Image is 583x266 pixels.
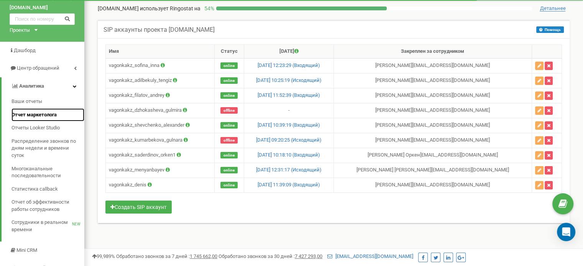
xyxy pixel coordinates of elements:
td: vagonkakz_saderdinov_orken1 [106,148,215,163]
span: Аналитика [19,83,44,89]
td: vagonkakz_filatov_andrey [106,88,215,103]
td: vagonkakz_kumarbekova_gulnara [106,133,215,148]
td: vagonkakz_shevchenko_alexander [106,118,215,133]
span: online [220,152,238,158]
span: online [220,62,238,69]
button: Помощь [536,26,564,33]
span: Статистика callback [11,186,58,193]
span: offline [220,107,238,114]
a: Распределение звонков по дням недели и времени суток [11,135,84,162]
th: Статус [214,45,244,59]
span: Центр обращений [17,65,59,71]
span: Распределение звонков по дням недели и времени суток [11,138,80,159]
td: [PERSON_NAME] [EMAIL_ADDRESS][DOMAIN_NAME] [333,133,532,148]
a: [DATE] 12:23:29 (Входящий) [258,62,320,68]
td: [PERSON_NAME] [EMAIL_ADDRESS][DOMAIN_NAME] [333,58,532,73]
a: [EMAIL_ADDRESS][DOMAIN_NAME] [327,253,413,259]
span: Mini CRM [16,247,37,253]
span: online [220,92,238,99]
td: vagonkakz_denis [106,178,215,193]
td: vagonkakz_adilbekuly_tengiz [106,73,215,88]
span: Дашборд [14,47,36,53]
th: Закреплен за сотрудником [333,45,532,59]
span: Сотрудники в реальном времени [11,219,72,233]
td: vagonkakz_menyanbayev [106,163,215,178]
span: online [220,77,238,84]
span: Отчет маркетолога [11,111,57,119]
a: Статистика callback [11,183,84,196]
a: Отчет маркетолога [11,108,84,122]
td: - [244,103,333,118]
span: online [220,167,238,173]
span: Отчеты Looker Studio [11,124,60,132]
a: Многоканальные последовательности [11,162,84,183]
td: [PERSON_NAME] [EMAIL_ADDRESS][DOMAIN_NAME] [333,103,532,118]
u: 7 427 293,00 [295,253,322,259]
span: Обработано звонков за 30 дней : [218,253,322,259]
span: 99,989% [92,253,115,259]
th: Имя [106,45,215,59]
td: [PERSON_NAME] [EMAIL_ADDRESS][DOMAIN_NAME] [333,178,532,193]
span: Отчет об эффективности работы сотрудников [11,199,80,213]
a: [DATE] 11:52:39 (Входящий) [258,92,320,98]
button: Создать SIP аккаунт [105,201,172,214]
div: Open Intercom Messenger [557,223,575,241]
th: [DATE] [244,45,333,59]
a: Отчеты Looker Studio [11,121,84,135]
a: [DATE] 10:39:19 (Входящий) [258,122,320,128]
u: 1 745 662,00 [190,253,217,259]
td: vagonkakz_dzhokasheva_gulmira [106,103,215,118]
input: Поиск по номеру [10,13,75,25]
span: Обработано звонков за 7 дней : [116,253,217,259]
span: online [220,122,238,129]
a: Сотрудники в реальном времениNEW [11,216,84,236]
a: [DOMAIN_NAME] [10,4,75,11]
a: Ваши отчеты [11,95,84,108]
td: [PERSON_NAME] [EMAIL_ADDRESS][DOMAIN_NAME] [333,88,532,103]
a: [DATE] 09:20:25 (Исходящий) [256,137,322,143]
a: [DATE] 10:25:19 (Исходящий) [256,77,322,83]
a: [DATE] 12:31:17 (Исходящий) [256,167,322,173]
span: Ваши отчеты [11,98,42,105]
span: Детальнее [540,5,565,11]
span: offline [220,137,238,144]
p: [DOMAIN_NAME] [98,5,200,12]
a: Отчет об эффективности работы сотрудников [11,196,84,216]
a: [DATE] 10:18:10 (Входящий) [258,152,320,158]
td: [PERSON_NAME] [PERSON_NAME] [EMAIL_ADDRESS][DOMAIN_NAME] [333,163,532,178]
span: Многоканальные последовательности [11,165,80,180]
div: Проекты [10,27,30,34]
td: [PERSON_NAME] [EMAIL_ADDRESS][DOMAIN_NAME] [333,73,532,88]
td: vagonkakz_sofina_inna [106,58,215,73]
span: online [220,182,238,188]
td: [PERSON_NAME] [EMAIL_ADDRESS][DOMAIN_NAME] [333,118,532,133]
a: [DATE] 11:39:09 (Входящий) [258,182,320,188]
p: 54 % [200,5,216,12]
span: использует Ringostat на [140,5,200,11]
td: [PERSON_NAME] Оркен [EMAIL_ADDRESS][DOMAIN_NAME] [333,148,532,163]
h5: SIP аккаунты проекта [DOMAIN_NAME] [103,26,215,33]
a: Аналитика [2,77,84,95]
